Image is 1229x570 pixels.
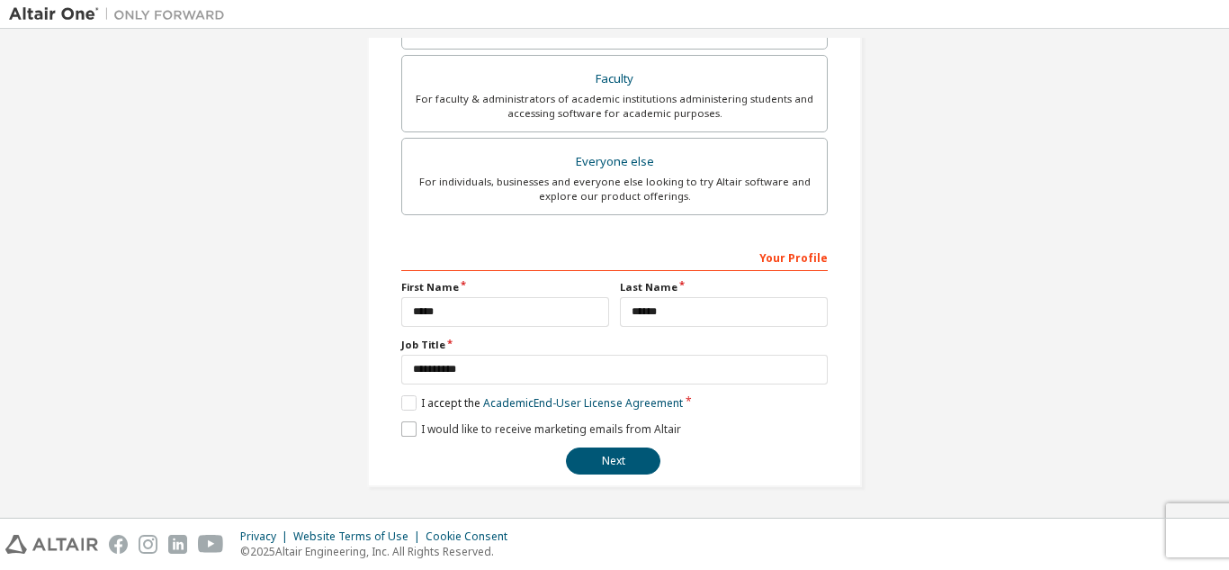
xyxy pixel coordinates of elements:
[240,529,293,544] div: Privacy
[413,92,816,121] div: For faculty & administrators of academic institutions administering students and accessing softwa...
[401,242,828,271] div: Your Profile
[240,544,518,559] p: © 2025 Altair Engineering, Inc. All Rights Reserved.
[401,421,681,437] label: I would like to receive marketing emails from Altair
[413,175,816,204] div: For individuals, businesses and everyone else looking to try Altair software and explore our prod...
[198,535,224,554] img: youtube.svg
[5,535,98,554] img: altair_logo.svg
[293,529,426,544] div: Website Terms of Use
[109,535,128,554] img: facebook.svg
[401,338,828,352] label: Job Title
[401,395,683,411] label: I accept the
[168,535,187,554] img: linkedin.svg
[620,280,828,294] label: Last Name
[9,5,234,23] img: Altair One
[413,67,816,92] div: Faculty
[139,535,157,554] img: instagram.svg
[566,448,660,475] button: Next
[426,529,518,544] div: Cookie Consent
[413,149,816,175] div: Everyone else
[483,395,683,411] a: Academic End-User License Agreement
[401,280,609,294] label: First Name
